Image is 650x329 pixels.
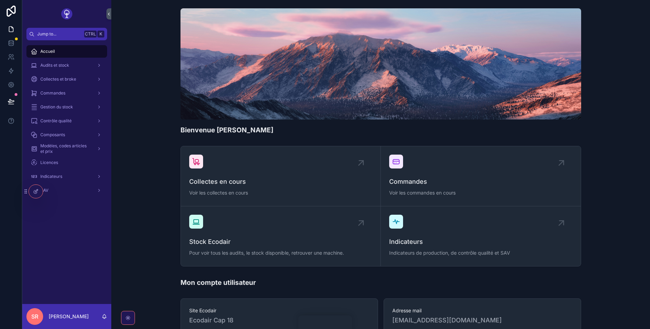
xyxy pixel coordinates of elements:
[37,31,81,37] span: Jump to...
[40,118,72,124] span: Contrôle qualité
[189,315,233,325] span: Ecodair Cap 18
[84,31,97,38] span: Ctrl
[40,132,65,138] span: Composants
[181,206,381,266] a: Stock EcodairPour voir tous les audits, le stock disponible, retrouver une machine.
[381,146,581,206] a: CommandesVoir les commandes en cours
[40,160,58,165] span: Licences
[381,206,581,266] a: IndicateursIndicateurs de production, de contrôle qualité et SAV
[389,237,572,247] span: Indicateurs
[40,143,91,154] span: Modèles, codes articles et prix
[26,170,107,183] a: Indicateurs
[26,59,107,72] a: Audits et stock
[189,237,372,247] span: Stock Ecodair
[389,177,572,187] span: Commandes
[189,177,372,187] span: Collectes en cours
[40,104,73,110] span: Gestion du stock
[26,28,107,40] button: Jump to...CtrlK
[392,307,572,314] span: Adresse mail
[40,90,65,96] span: Commandes
[189,189,372,196] span: Voir les collectes en cours
[26,101,107,113] a: Gestion du stock
[40,49,55,54] span: Accueil
[26,129,107,141] a: Composants
[392,315,572,325] span: [EMAIL_ADDRESS][DOMAIN_NAME]
[389,249,572,256] span: Indicateurs de production, de contrôle qualité et SAV
[389,189,572,196] span: Voir les commandes en cours
[40,63,69,68] span: Audits et stock
[180,278,256,287] h1: Mon compte utilisateur
[26,156,107,169] a: Licences
[189,249,372,256] span: Pour voir tous les audits, le stock disponible, retrouver une machine.
[40,76,76,82] span: Collectes et broke
[40,188,48,193] span: SAV
[31,312,38,321] span: SR
[98,31,104,37] span: K
[26,87,107,99] a: Commandes
[22,40,111,206] div: scrollable content
[26,73,107,85] a: Collectes et broke
[26,115,107,127] a: Contrôle qualité
[49,313,89,320] p: [PERSON_NAME]
[189,307,369,314] span: Site Ecodair
[26,142,107,155] a: Modèles, codes articles et prix
[61,8,72,19] img: App logo
[40,174,62,179] span: Indicateurs
[26,184,107,197] a: SAV
[26,45,107,58] a: Accueil
[180,125,273,135] h1: Bienvenue [PERSON_NAME]
[181,146,381,206] a: Collectes en coursVoir les collectes en cours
